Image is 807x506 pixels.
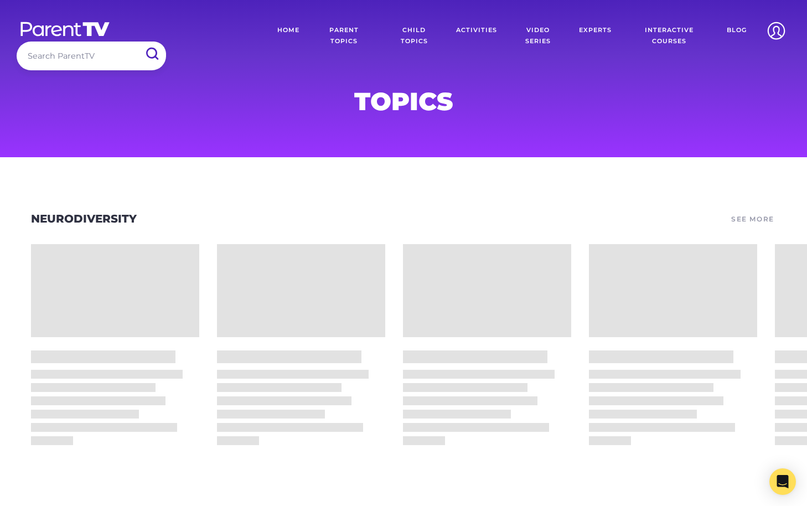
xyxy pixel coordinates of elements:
[769,468,796,495] div: Open Intercom Messenger
[505,17,571,55] a: Video Series
[718,17,755,55] a: Blog
[19,21,111,37] img: parenttv-logo-white.4c85aaf.svg
[137,42,166,66] input: Submit
[17,42,166,70] input: Search ParentTV
[730,211,776,227] a: See More
[620,17,718,55] a: Interactive Courses
[762,17,790,45] img: Account
[571,17,620,55] a: Experts
[31,212,137,225] a: Neurodiversity
[308,17,381,55] a: Parent Topics
[381,17,448,55] a: Child Topics
[137,90,670,112] h1: Topics
[448,17,505,55] a: Activities
[269,17,308,55] a: Home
